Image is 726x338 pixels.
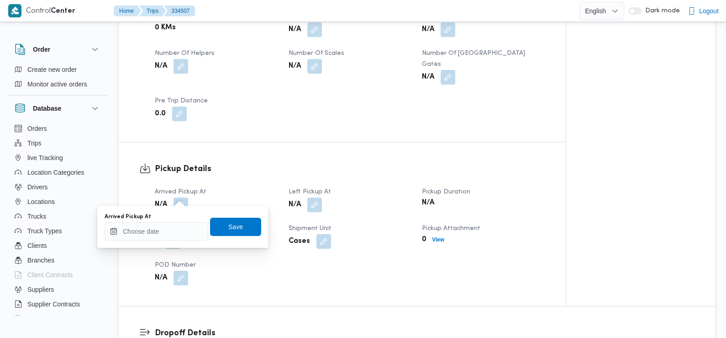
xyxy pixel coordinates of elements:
b: 0 [422,234,426,245]
b: View [432,236,444,243]
span: Truck Types [27,225,62,236]
span: Trips [27,138,42,149]
span: Number of Helpers [155,50,215,56]
button: Devices [11,311,104,326]
span: Trucks [27,211,46,222]
div: Database [7,121,108,319]
span: Clients [27,240,47,251]
button: View [428,234,448,245]
button: Trucks [11,209,104,224]
span: Devices [27,313,50,324]
b: N/A [289,24,301,35]
button: Order [15,44,100,55]
b: N/A [289,61,301,72]
span: Drivers [27,182,47,193]
b: N/A [422,72,434,83]
span: Save [228,221,243,232]
button: Suppliers [11,282,104,297]
button: Truck Types [11,224,104,238]
button: Logout [684,2,722,20]
span: Branches [27,255,54,266]
button: Branches [11,253,104,268]
span: Number of Scales [289,50,344,56]
span: Number of [GEOGRAPHIC_DATA] Gates [422,50,525,67]
button: Clients [11,238,104,253]
b: N/A [155,61,167,72]
button: live Tracking [11,150,104,165]
div: Order [7,62,108,95]
span: Supplier Contracts [27,299,80,310]
button: Create new order [11,62,104,77]
b: Cases [289,236,310,247]
span: live Tracking [27,152,63,163]
label: Arrived Pickup At [105,213,151,220]
button: Save [210,218,261,236]
h3: Order [33,44,50,55]
button: 334507 [164,5,195,16]
span: POD Number [155,262,196,268]
span: Location Categories [27,167,84,178]
input: Press the down key to open a popover containing a calendar. [105,222,208,241]
button: Trips [11,136,104,150]
span: Suppliers [27,284,54,295]
button: Home [114,5,141,16]
button: Location Categories [11,165,104,180]
h3: Pickup Details [155,163,545,175]
span: Pre Trip Distance [155,98,208,104]
span: Left Pickup At [289,189,331,195]
b: N/A [422,198,434,209]
span: Monitor active orders [27,79,87,90]
button: Drivers [11,180,104,194]
b: N/A [422,24,434,35]
button: Database [15,103,100,114]
span: Pickup Attachment [422,225,480,231]
h3: Database [33,103,61,114]
span: Shipment Unit [289,225,331,231]
span: Create new order [27,64,77,75]
b: 0.0 [155,108,166,119]
span: Logout [699,5,719,16]
b: N/A [155,273,167,284]
span: Locations [27,196,55,207]
span: Orders [27,123,47,134]
button: Client Contracts [11,268,104,282]
span: Arrived Pickup At [155,189,206,195]
button: Supplier Contracts [11,297,104,311]
b: N/A [289,199,301,210]
span: Dark mode [642,7,680,15]
button: Monitor active orders [11,77,104,91]
button: Trips [139,5,166,16]
span: Pickup Duration [422,189,470,195]
button: Orders [11,121,104,136]
button: Locations [11,194,104,209]
span: Client Contracts [27,269,73,280]
b: N/A [155,199,167,210]
img: X8yXhbKr1z7QwAAAABJRU5ErkJggg== [8,4,21,17]
b: Center [51,8,75,15]
b: 0 KMs [155,22,176,33]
